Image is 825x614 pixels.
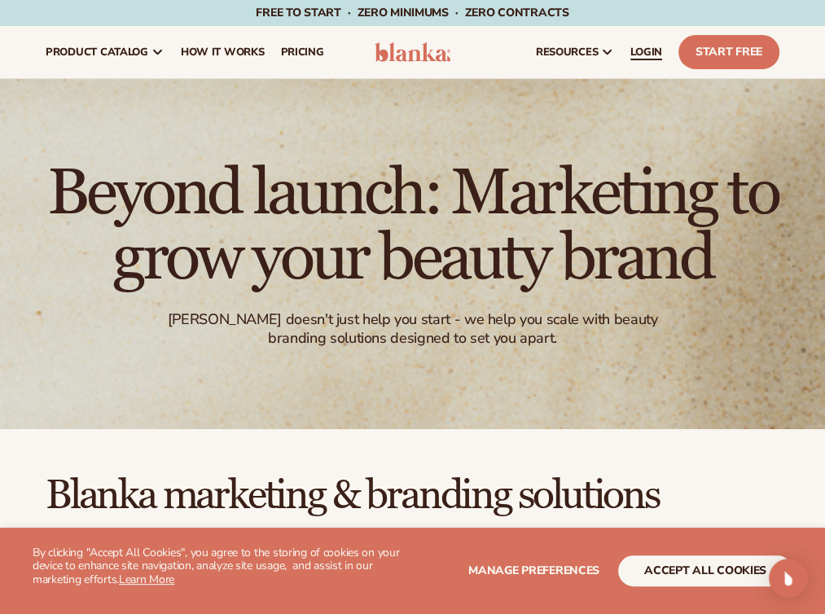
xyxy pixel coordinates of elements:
span: resources [536,46,598,59]
h1: Beyond launch: Marketing to grow your beauty brand [13,160,812,291]
a: pricing [272,26,331,78]
span: Free to start · ZERO minimums · ZERO contracts [256,5,568,20]
button: Manage preferences [468,555,599,586]
a: Learn More [119,572,174,587]
span: LOGIN [630,46,662,59]
div: [PERSON_NAME] doesn't just help you start - we help you scale with beauty branding solutions desi... [146,310,678,349]
a: resources [528,26,622,78]
a: Start Free [678,35,779,69]
button: accept all cookies [618,555,792,586]
div: Open Intercom Messenger [769,559,808,598]
a: product catalog [37,26,173,78]
span: Manage preferences [468,563,599,578]
p: By clicking "Accept All Cookies", you agree to the storing of cookies on your device to enhance s... [33,546,413,587]
a: How It Works [173,26,273,78]
img: logo [375,42,450,62]
span: pricing [280,46,323,59]
span: product catalog [46,46,148,59]
a: LOGIN [622,26,670,78]
span: How It Works [181,46,265,59]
